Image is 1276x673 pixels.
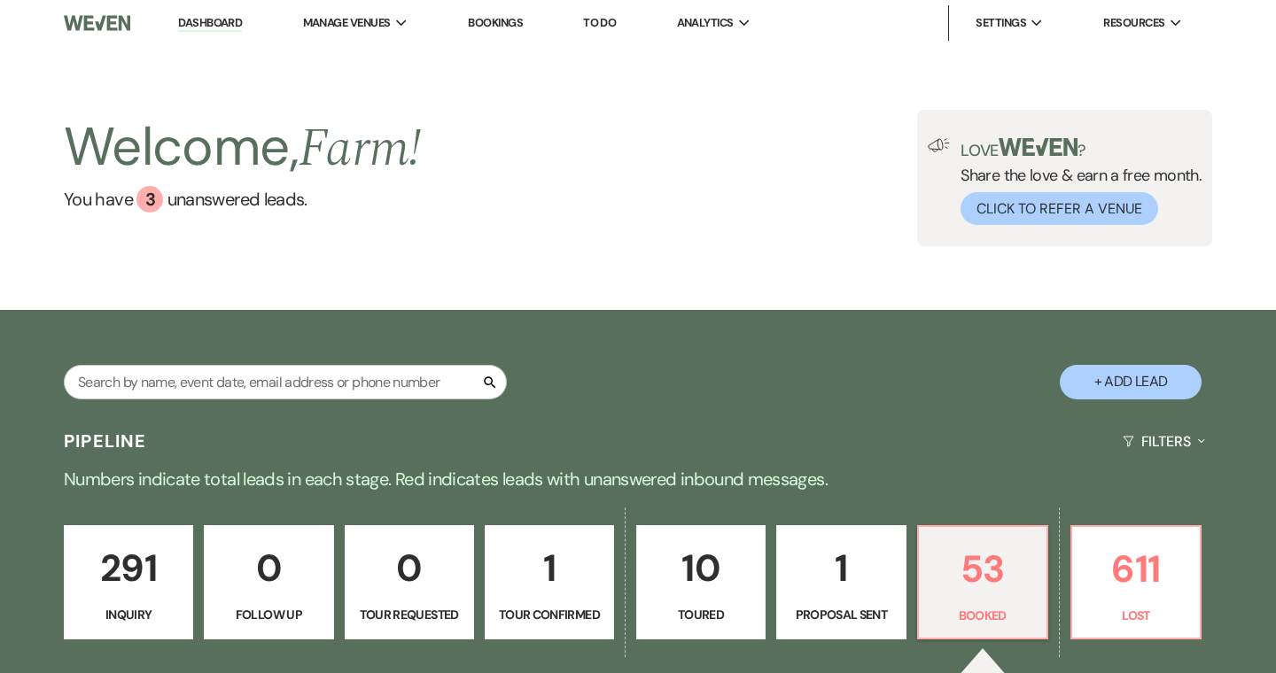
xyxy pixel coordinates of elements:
h2: Welcome, [64,110,422,186]
p: Booked [930,606,1036,625]
p: 611 [1083,539,1189,599]
p: 291 [75,538,182,598]
a: 611Lost [1070,525,1202,640]
a: 0Follow Up [204,525,333,640]
a: 53Booked [917,525,1048,640]
div: 3 [136,186,163,213]
a: You have 3 unanswered leads. [64,186,422,213]
a: 0Tour Requested [345,525,474,640]
a: 1Tour Confirmed [485,525,614,640]
a: 291Inquiry [64,525,193,640]
span: Farm ! [299,108,422,190]
h3: Pipeline [64,429,147,453]
button: Filters [1116,418,1212,465]
button: + Add Lead [1060,365,1202,399]
a: 10Toured [636,525,766,640]
span: Analytics [677,14,734,32]
img: Weven Logo [64,4,130,42]
p: 1 [788,538,894,598]
p: 1 [496,538,603,598]
img: weven-logo-green.svg [999,138,1078,156]
p: 10 [648,538,754,598]
p: 53 [930,539,1036,599]
p: Tour Confirmed [496,605,603,624]
p: 0 [215,538,322,598]
a: Bookings [468,15,523,30]
span: Resources [1103,14,1164,32]
span: Settings [976,14,1026,32]
p: Inquiry [75,605,182,624]
span: Manage Venues [303,14,391,32]
a: To Do [583,15,616,30]
p: Toured [648,605,754,624]
button: Click to Refer a Venue [961,192,1158,225]
p: Proposal Sent [788,605,894,624]
p: Lost [1083,606,1189,625]
p: 0 [356,538,463,598]
div: Share the love & earn a free month. [950,138,1202,225]
p: Love ? [961,138,1202,159]
a: Dashboard [178,15,242,32]
p: Follow Up [215,605,322,624]
a: 1Proposal Sent [776,525,906,640]
input: Search by name, event date, email address or phone number [64,365,507,399]
p: Tour Requested [356,605,463,624]
img: loud-speaker-illustration.svg [928,138,950,152]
